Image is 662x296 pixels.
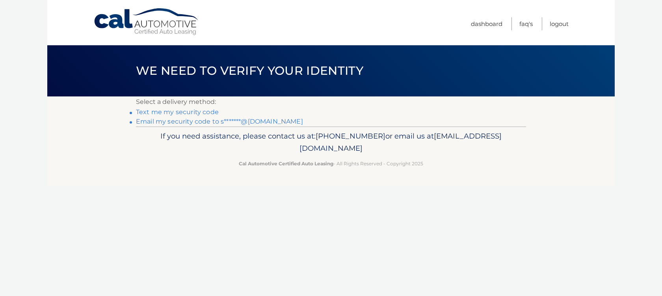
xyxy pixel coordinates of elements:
[550,17,569,30] a: Logout
[136,118,303,125] a: Email my security code to s*******@[DOMAIN_NAME]
[136,96,526,107] p: Select a delivery method:
[136,63,363,78] span: We need to verify your identity
[471,17,502,30] a: Dashboard
[93,8,200,36] a: Cal Automotive
[141,159,521,168] p: - All Rights Reserved - Copyright 2025
[519,17,533,30] a: FAQ's
[316,131,385,141] span: [PHONE_NUMBER]
[239,161,333,166] strong: Cal Automotive Certified Auto Leasing
[141,130,521,155] p: If you need assistance, please contact us at: or email us at
[136,108,219,116] a: Text me my security code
